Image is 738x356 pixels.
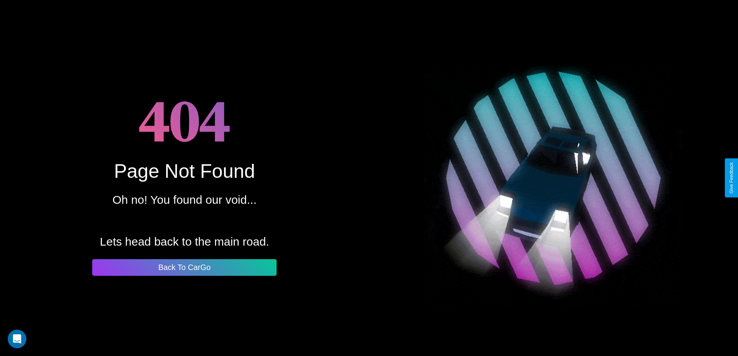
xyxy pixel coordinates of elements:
div: Open Intercom Messenger [8,330,26,348]
div: Page Not Found [114,160,255,182]
button: Back To CarGo [92,259,277,276]
p: Oh no! You found our void... Lets head back to the main road. [100,189,269,252]
div: Give Feedback [729,162,734,194]
h1: 404 [139,81,231,160]
img: spinning car [424,49,683,307]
